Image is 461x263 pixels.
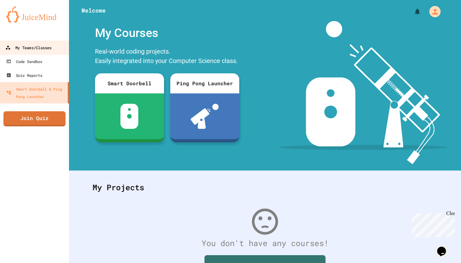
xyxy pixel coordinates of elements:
img: sdb-white.svg [120,104,138,129]
div: Real-world coding projects. Easily integrated into your Computer Science class. [92,45,242,69]
div: My Projects [86,175,444,200]
img: logo-orange.svg [6,6,63,23]
iframe: chat widget [409,211,455,237]
iframe: chat widget [435,238,455,257]
div: Smart Doorbell [95,73,164,93]
div: Quiz Reports [6,71,42,79]
a: Join Quiz [3,111,66,126]
img: banner-image-my-projects.png [279,21,447,164]
div: My Teams/Classes [5,44,51,52]
div: My Courses [92,21,242,45]
img: ppl-with-ball.png [191,104,219,129]
div: My Notifications [402,6,423,17]
div: Ping Pong Launcher [170,73,239,93]
div: Chat with us now!Close [3,3,43,40]
div: Smart Doorbell & Ping Pong Launcher [6,85,65,100]
div: You don't have any courses! [86,237,444,249]
div: Code Sandbox [6,58,42,65]
div: My Account [423,4,442,19]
